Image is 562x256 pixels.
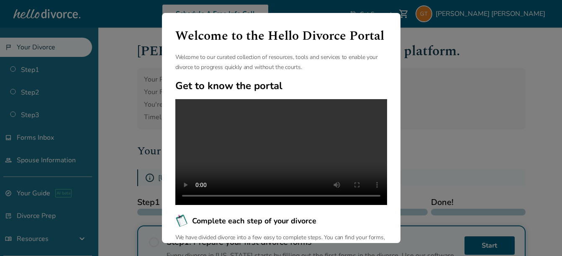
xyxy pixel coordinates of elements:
[175,26,387,46] h1: Welcome to the Hello Divorce Portal
[175,52,387,72] p: Welcome to our curated collection of resources, tools and services to enable your divorce to prog...
[175,79,387,92] h2: Get to know the portal
[175,214,189,228] img: Complete each step of your divorce
[520,216,562,256] iframe: Chat Widget
[192,215,316,226] span: Complete each step of your divorce
[175,233,387,253] p: We have divided divorce into a few easy to complete steps. You can find your forms, instructions,...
